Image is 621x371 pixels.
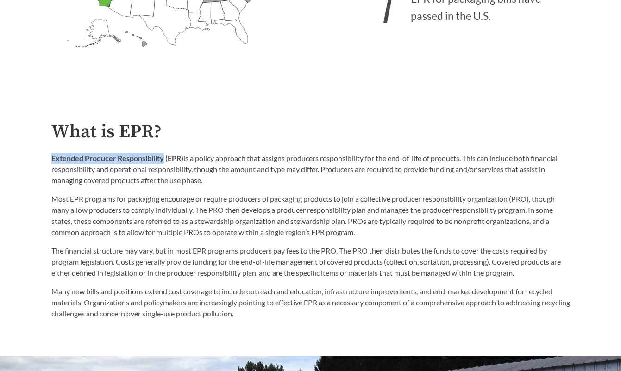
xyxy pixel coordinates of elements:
[51,245,570,278] p: The financial structure may vary, but in most EPR programs producers pay fees to the PRO. The PRO...
[51,193,570,238] p: Most EPR programs for packaging encourage or require producers of packaging products to join a co...
[51,154,183,162] strong: Extended Producer Responsibility (EPR)
[51,122,570,142] h2: What is EPR?
[51,153,570,186] p: is a policy approach that assigns producers responsibility for the end-of-life of products. This ...
[51,286,570,319] p: Many new bills and positions extend cost coverage to include outreach and education, infrastructu...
